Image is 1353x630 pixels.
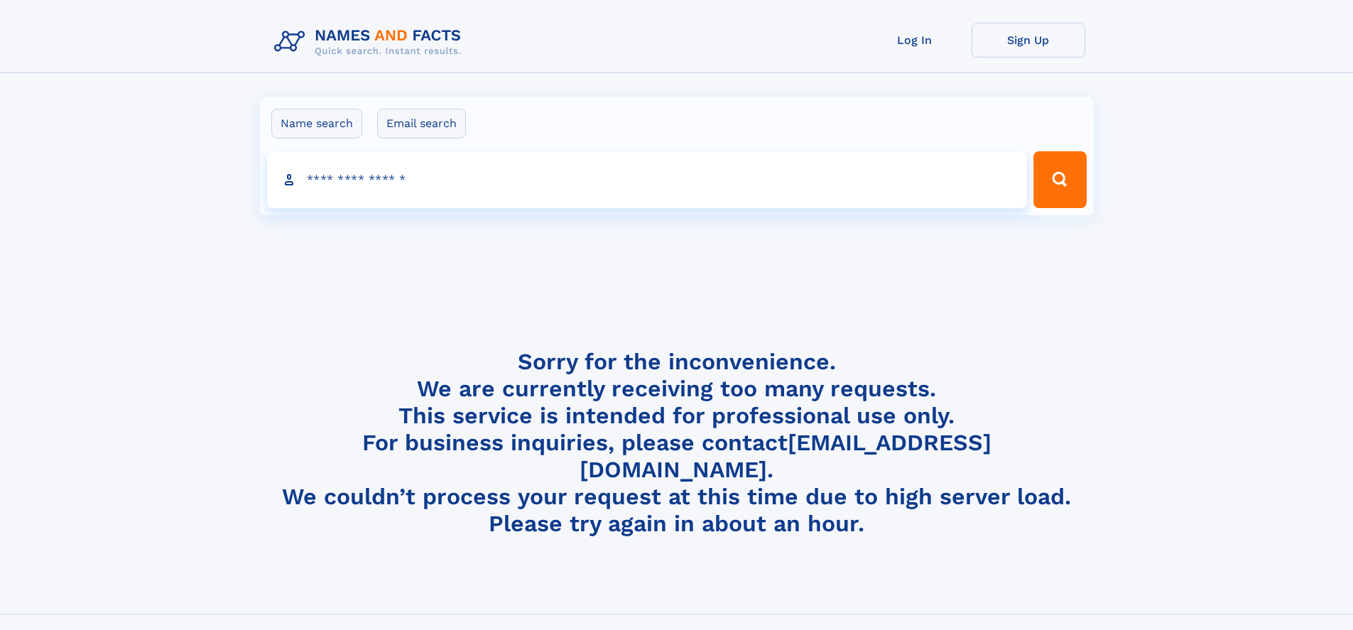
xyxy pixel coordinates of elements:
[271,109,362,139] label: Name search
[972,23,1085,58] a: Sign Up
[268,23,473,61] img: Logo Names and Facts
[580,429,991,483] a: [EMAIL_ADDRESS][DOMAIN_NAME]
[858,23,972,58] a: Log In
[377,109,466,139] label: Email search
[267,151,1028,208] input: search input
[268,348,1085,538] h4: Sorry for the inconvenience. We are currently receiving too many requests. This service is intend...
[1033,151,1086,208] button: Search Button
